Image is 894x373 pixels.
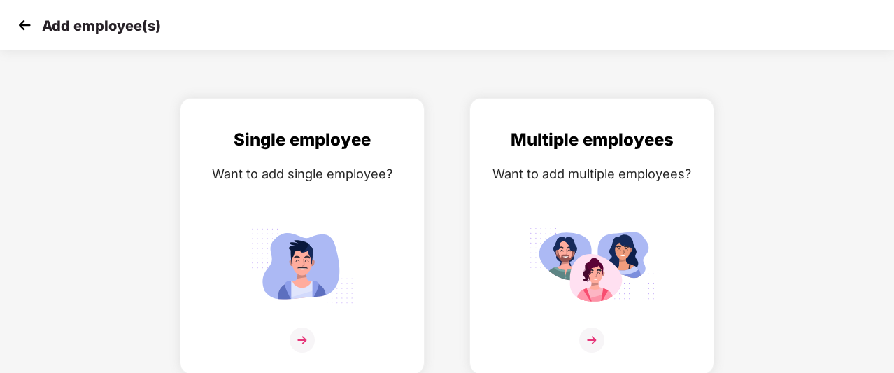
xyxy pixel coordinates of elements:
img: svg+xml;base64,PHN2ZyB4bWxucz0iaHR0cDovL3d3dy53My5vcmcvMjAwMC9zdmciIHdpZHRoPSIzNiIgaGVpZ2h0PSIzNi... [579,328,604,353]
div: Multiple employees [484,127,700,153]
img: svg+xml;base64,PHN2ZyB4bWxucz0iaHR0cDovL3d3dy53My5vcmcvMjAwMC9zdmciIHdpZHRoPSIzMCIgaGVpZ2h0PSIzMC... [14,15,35,36]
img: svg+xml;base64,PHN2ZyB4bWxucz0iaHR0cDovL3d3dy53My5vcmcvMjAwMC9zdmciIHdpZHRoPSIzNiIgaGVpZ2h0PSIzNi... [290,328,315,353]
img: svg+xml;base64,PHN2ZyB4bWxucz0iaHR0cDovL3d3dy53My5vcmcvMjAwMC9zdmciIGlkPSJTaW5nbGVfZW1wbG95ZWUiIH... [239,222,365,309]
p: Add employee(s) [42,17,161,34]
div: Want to add single employee? [194,164,410,184]
div: Single employee [194,127,410,153]
img: svg+xml;base64,PHN2ZyB4bWxucz0iaHR0cDovL3d3dy53My5vcmcvMjAwMC9zdmciIGlkPSJNdWx0aXBsZV9lbXBsb3llZS... [529,222,655,309]
div: Want to add multiple employees? [484,164,700,184]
